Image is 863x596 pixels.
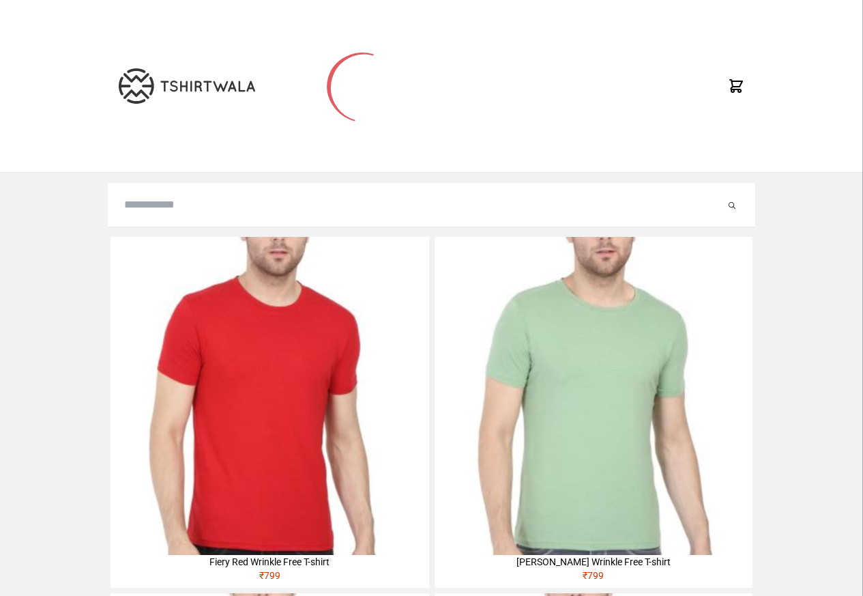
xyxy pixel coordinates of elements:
button: Submit your search query. [725,197,739,213]
a: Fiery Red Wrinkle Free T-shirt₹799 [111,237,428,588]
img: 4M6A2225-320x320.jpg [111,237,428,555]
div: [PERSON_NAME] Wrinkle Free T-shirt [435,555,752,569]
div: ₹ 799 [435,569,752,588]
a: [PERSON_NAME] Wrinkle Free T-shirt₹799 [435,237,752,588]
div: ₹ 799 [111,569,428,588]
img: TW-LOGO-400-104.png [119,68,255,104]
div: Fiery Red Wrinkle Free T-shirt [111,555,428,569]
img: 4M6A2211-320x320.jpg [435,237,752,555]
